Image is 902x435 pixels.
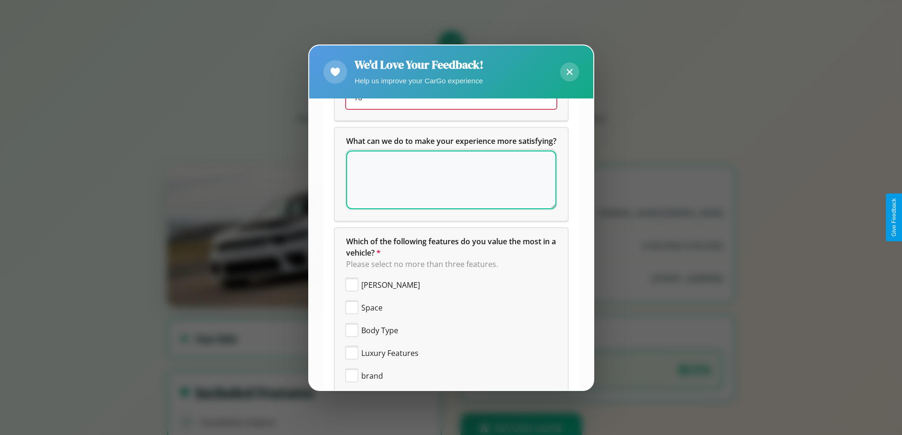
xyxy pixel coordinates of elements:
span: Please select no more than three features. [346,259,498,269]
span: Which of the following features do you value the most in a vehicle? [346,236,558,258]
span: 10 [354,92,362,103]
span: What can we do to make your experience more satisfying? [346,136,556,146]
h2: We'd Love Your Feedback! [355,57,483,72]
span: [PERSON_NAME] [361,279,420,291]
span: Space [361,302,383,313]
div: Give Feedback [891,198,897,237]
span: Luxury Features [361,347,419,359]
span: Body Type [361,325,398,336]
span: brand [361,370,383,382]
p: Help us improve your CarGo experience [355,74,483,87]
